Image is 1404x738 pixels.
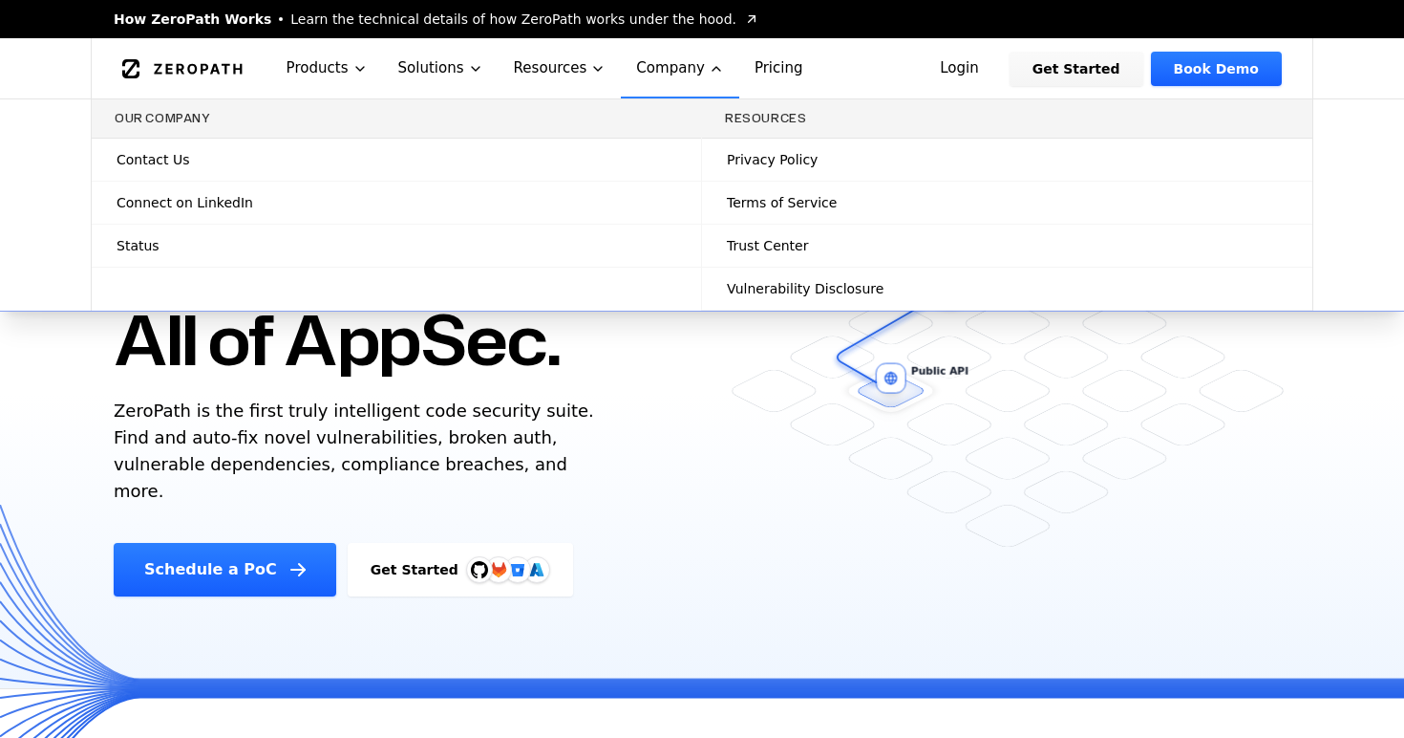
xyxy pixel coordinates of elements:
a: Pricing [739,38,819,98]
span: Trust Center [727,236,808,255]
button: Products [271,38,383,98]
button: Solutions [383,38,499,98]
span: Vulnerability Disclosure [727,279,883,298]
span: Connect on LinkedIn [117,193,253,212]
h1: One AI. All of AppSec. [114,210,560,382]
span: Learn the technical details of how ZeroPath works under the hood. [290,10,736,29]
a: Trust Center [702,225,1312,267]
img: GitHub [471,561,488,578]
button: Company [621,38,739,98]
span: Privacy Policy [727,150,818,169]
a: Schedule a PoC [114,543,336,597]
a: Privacy Policy [702,139,1312,181]
h3: Our Company [115,111,678,126]
a: Vulnerability Disclosure [702,268,1312,310]
span: Contact Us [117,150,189,169]
a: Get StartedGitHubGitLabAzure [348,543,573,597]
a: Contact Us [92,139,701,181]
span: Terms of Service [727,193,837,212]
a: Get Started [1010,52,1143,86]
a: Connect on LinkedIn [92,182,701,224]
img: GitLab [479,551,518,589]
p: ZeroPath is the first truly intelligent code security suite. Find and auto-fix novel vulnerabilit... [114,398,603,505]
a: Status [92,225,701,267]
span: Status [117,236,160,255]
img: Azure [529,562,544,577]
a: Book Demo [1151,52,1282,86]
nav: Global [91,38,1313,98]
a: Terms of Service [702,182,1312,224]
a: How ZeroPath WorksLearn the technical details of how ZeroPath works under the hood. [114,10,759,29]
a: Login [917,52,1002,86]
h3: Resources [725,111,1289,126]
button: Resources [499,38,622,98]
span: How ZeroPath Works [114,10,271,29]
svg: Bitbucket [507,559,528,580]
